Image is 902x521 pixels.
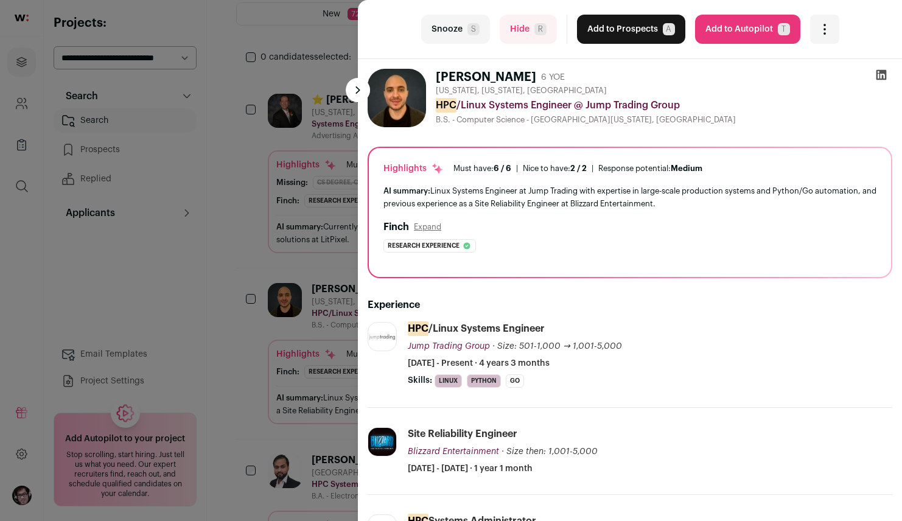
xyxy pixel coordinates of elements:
span: 2 / 2 [570,164,587,172]
span: [US_STATE], [US_STATE], [GEOGRAPHIC_DATA] [436,86,607,96]
div: /Linux Systems Engineer @ Jump Trading Group [436,98,892,113]
span: A [663,23,675,35]
button: SnoozeS [421,15,490,44]
span: 6 / 6 [494,164,511,172]
span: AI summary: [383,187,430,195]
button: Add to ProspectsA [577,15,685,44]
img: c89e7965bf7069d4d30b428742fcac0d16e7c3bd04e30731ed3b02b6e7328256 [368,333,396,341]
span: · Size: 501-1,000 → 1,001-5,000 [492,342,622,351]
div: Linux Systems Engineer at Jump Trading with expertise in large-scale production systems and Pytho... [383,184,876,210]
span: Medium [671,164,702,172]
mark: HPC [436,98,456,113]
mark: HPC [408,321,428,336]
div: Must have: [453,164,511,173]
img: a874a780c5f04a74005168f3813ac194be6ca9bdc7b3983e85255ef027ca69a8 [368,69,426,127]
span: Skills: [408,374,432,386]
li: Linux [435,374,462,388]
span: Research experience [388,240,460,252]
span: T [778,23,790,35]
h2: Experience [368,298,892,312]
span: [DATE] - [DATE] · 1 year 1 month [408,463,533,475]
h1: [PERSON_NAME] [436,69,536,86]
span: · Size then: 1,001-5,000 [502,447,598,456]
button: Open dropdown [810,15,839,44]
span: Jump Trading Group [408,342,490,351]
div: Response potential: [598,164,702,173]
li: Go [506,374,524,388]
button: Add to AutopilotT [695,15,800,44]
span: Blizzard Entertainment [408,447,499,456]
div: B.S. - Computer Science - [GEOGRAPHIC_DATA][US_STATE], [GEOGRAPHIC_DATA] [436,115,892,125]
div: Site Reliability Engineer [408,427,517,441]
ul: | | [453,164,702,173]
div: 6 YOE [541,71,565,83]
span: S [467,23,480,35]
span: R [534,23,547,35]
img: 3154e28823256a1e46b7c0cd3c6a9d9d763d45b247f04f39724852806caec0f3.jpg [368,428,396,456]
h2: Finch [383,220,409,234]
div: Highlights [383,163,444,175]
span: [DATE] - Present · 4 years 3 months [408,357,550,369]
li: Python [467,374,501,388]
button: Expand [414,222,441,232]
button: HideR [500,15,557,44]
div: /Linux Systems Engineer [408,322,545,335]
div: Nice to have: [523,164,587,173]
